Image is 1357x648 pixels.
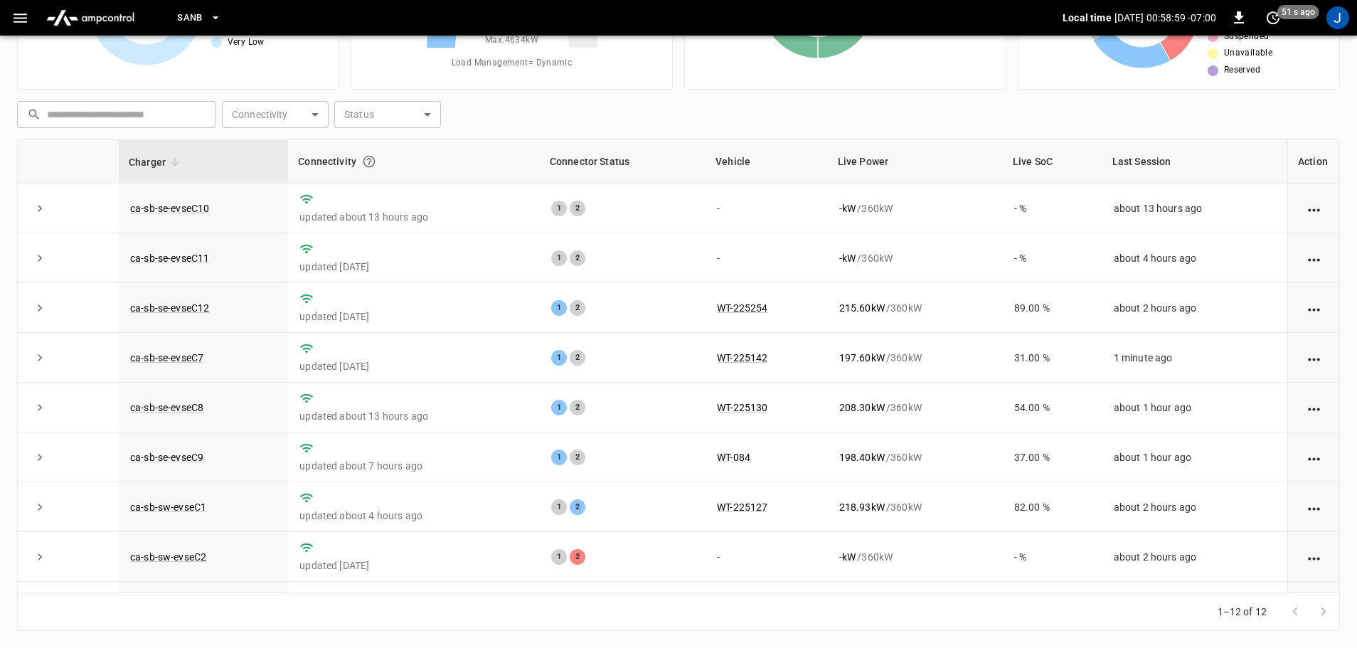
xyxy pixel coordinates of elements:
[299,210,528,224] p: updated about 13 hours ago
[130,352,203,363] a: ca-sb-se-evseC7
[1224,63,1260,78] span: Reserved
[839,500,885,514] p: 218.93 kW
[29,546,50,568] button: expand row
[1102,383,1287,432] td: about 1 hour ago
[1003,383,1102,432] td: 54.00 %
[570,350,585,366] div: 2
[299,459,528,473] p: updated about 7 hours ago
[706,532,828,582] td: -
[1287,140,1339,184] th: Action
[452,56,573,70] span: Load Management = Dynamic
[130,302,209,314] a: ca-sb-se-evseC12
[1305,301,1323,315] div: action cell options
[299,409,528,423] p: updated about 13 hours ago
[129,154,184,171] span: Charger
[1102,233,1287,283] td: about 4 hours ago
[551,400,567,415] div: 1
[1224,30,1270,44] span: Suspended
[717,352,767,363] a: WT-225142
[839,450,991,464] div: / 360 kW
[1102,582,1287,632] td: about 2 hours ago
[130,253,209,264] a: ca-sb-se-evseC11
[29,347,50,368] button: expand row
[130,452,203,463] a: ca-sb-se-evseC9
[1305,351,1323,365] div: action cell options
[570,450,585,465] div: 2
[1102,432,1287,482] td: about 1 hour ago
[299,309,528,324] p: updated [DATE]
[551,201,567,216] div: 1
[228,36,265,50] span: Very Low
[839,400,885,415] p: 208.30 kW
[706,140,828,184] th: Vehicle
[839,201,856,216] p: - kW
[1102,532,1287,582] td: about 2 hours ago
[29,397,50,418] button: expand row
[570,400,585,415] div: 2
[551,350,567,366] div: 1
[839,351,991,365] div: / 360 kW
[130,402,203,413] a: ca-sb-se-evseC8
[299,509,528,523] p: updated about 4 hours ago
[1102,184,1287,233] td: about 13 hours ago
[1305,550,1323,564] div: action cell options
[1305,251,1323,265] div: action cell options
[717,501,767,513] a: WT-225127
[298,149,530,174] div: Connectivity
[1003,582,1102,632] td: - %
[717,302,767,314] a: WT-225254
[29,496,50,518] button: expand row
[1102,283,1287,333] td: about 2 hours ago
[177,10,203,26] span: SanB
[1305,450,1323,464] div: action cell options
[1114,11,1216,25] p: [DATE] 00:58:59 -07:00
[551,450,567,465] div: 1
[1305,400,1323,415] div: action cell options
[551,549,567,565] div: 1
[29,248,50,269] button: expand row
[171,4,227,32] button: SanB
[130,551,206,563] a: ca-sb-sw-evseC2
[839,450,885,464] p: 198.40 kW
[1102,333,1287,383] td: 1 minute ago
[29,297,50,319] button: expand row
[1003,333,1102,383] td: 31.00 %
[570,300,585,316] div: 2
[130,501,206,513] a: ca-sb-sw-evseC1
[1224,46,1272,60] span: Unavailable
[1063,11,1112,25] p: Local time
[1003,283,1102,333] td: 89.00 %
[551,250,567,266] div: 1
[1102,482,1287,532] td: about 2 hours ago
[706,184,828,233] td: -
[1277,5,1319,19] span: 51 s ago
[1003,432,1102,482] td: 37.00 %
[839,500,991,514] div: / 360 kW
[839,301,885,315] p: 215.60 kW
[839,251,856,265] p: - kW
[299,558,528,573] p: updated [DATE]
[706,582,828,632] td: -
[551,300,567,316] div: 1
[839,301,991,315] div: / 360 kW
[551,499,567,515] div: 1
[130,203,209,214] a: ca-sb-se-evseC10
[839,550,856,564] p: - kW
[570,549,585,565] div: 2
[1003,482,1102,532] td: 82.00 %
[1305,500,1323,514] div: action cell options
[1326,6,1349,29] div: profile-icon
[299,260,528,274] p: updated [DATE]
[839,400,991,415] div: / 360 kW
[1102,140,1287,184] th: Last Session
[717,402,767,413] a: WT-225130
[570,201,585,216] div: 2
[1003,532,1102,582] td: - %
[839,201,991,216] div: / 360 kW
[41,4,140,31] img: ampcontrol.io logo
[540,140,706,184] th: Connector Status
[570,250,585,266] div: 2
[570,499,585,515] div: 2
[828,140,1003,184] th: Live Power
[356,149,382,174] button: Connection between the charger and our software.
